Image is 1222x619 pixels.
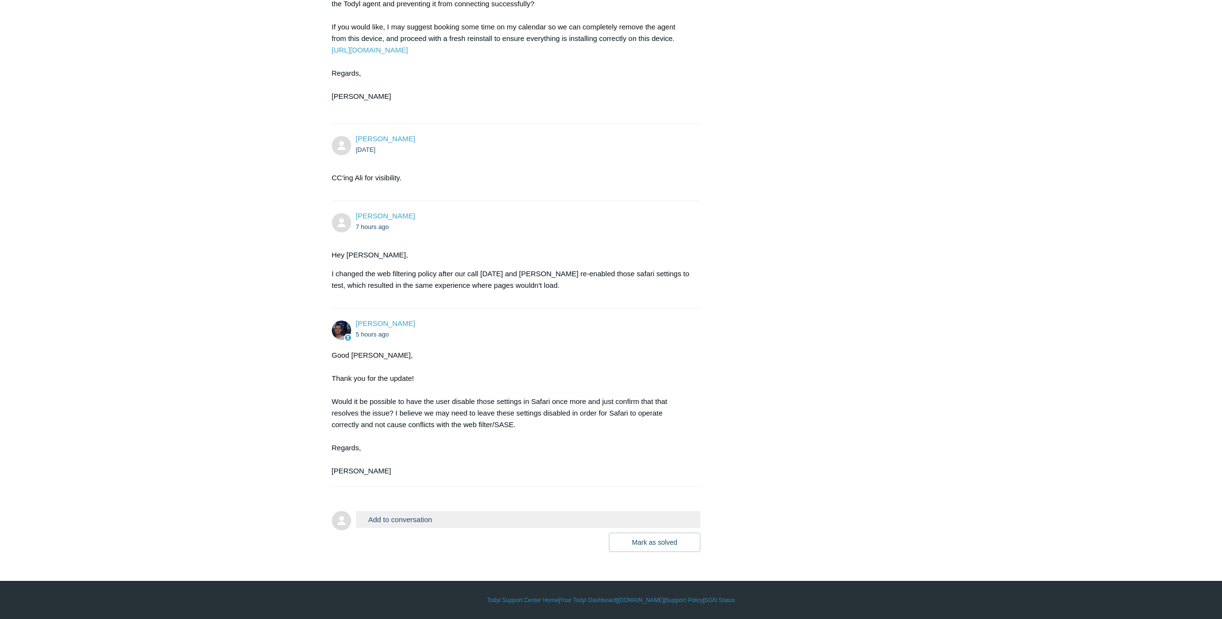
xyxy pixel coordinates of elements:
a: [URL][DOMAIN_NAME] [332,46,408,54]
time: 08/26/2025, 08:28 [356,223,389,230]
button: Mark as solved [609,533,700,552]
div: Good [PERSON_NAME], Thank you for the update! Would it be possible to have the user disable those... [332,350,691,477]
span: Connor Davis [356,319,415,327]
a: [PERSON_NAME] [356,319,415,327]
div: | | | | [332,596,891,605]
p: CC'ing Ali for visibility. [332,172,691,184]
p: I changed the web filtering policy after our call [DATE] and [PERSON_NAME] re-enabled those safar... [332,268,691,291]
time: 08/26/2025, 10:32 [356,331,389,338]
p: Hey [PERSON_NAME], [332,249,691,261]
span: Ali Zahir [356,212,415,220]
a: [DOMAIN_NAME] [618,596,664,605]
time: 08/25/2025, 10:54 [356,146,376,153]
a: Your Todyl Dashboard [560,596,616,605]
a: [PERSON_NAME] [356,212,415,220]
a: Support Policy [666,596,703,605]
a: SGN Status [705,596,735,605]
a: Todyl Support Center Home [487,596,558,605]
a: [PERSON_NAME] [356,135,415,143]
button: Add to conversation [356,511,701,528]
span: Victor Villanueva [356,135,415,143]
